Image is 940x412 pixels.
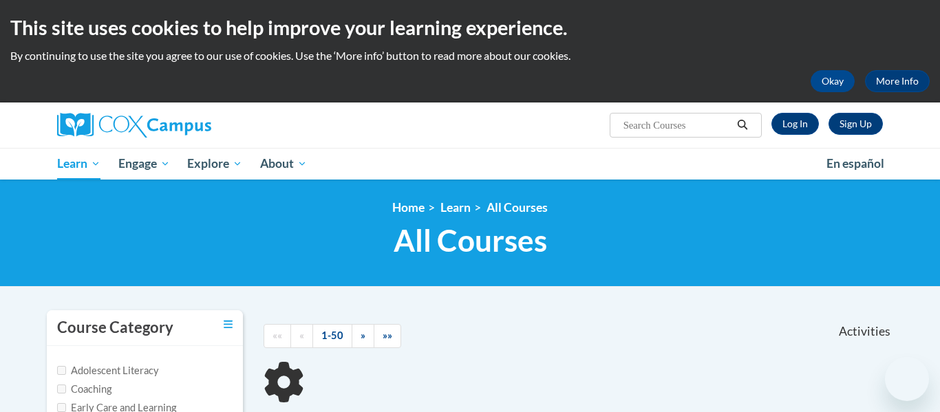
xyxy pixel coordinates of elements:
[57,155,100,172] span: Learn
[57,366,66,375] input: Checkbox for Options
[771,113,819,135] a: Log In
[299,329,304,341] span: «
[374,324,401,348] a: End
[57,384,66,393] input: Checkbox for Options
[273,329,282,341] span: ««
[818,149,893,178] a: En español
[622,117,732,133] input: Search Courses
[487,200,548,215] a: All Courses
[383,329,392,341] span: »»
[187,155,242,172] span: Explore
[829,113,883,135] a: Register
[394,222,547,259] span: All Courses
[392,200,425,215] a: Home
[118,155,170,172] span: Engage
[290,324,313,348] a: Previous
[352,324,374,348] a: Next
[440,200,471,215] a: Learn
[885,357,929,401] iframe: Button to launch messaging window
[57,363,159,378] label: Adolescent Literacy
[48,148,109,180] a: Learn
[109,148,179,180] a: Engage
[57,403,66,412] input: Checkbox for Options
[260,155,307,172] span: About
[826,156,884,171] span: En español
[251,148,316,180] a: About
[10,14,930,41] h2: This site uses cookies to help improve your learning experience.
[10,48,930,63] p: By continuing to use the site you agree to our use of cookies. Use the ‘More info’ button to read...
[732,117,753,133] button: Search
[361,329,365,341] span: »
[36,148,904,180] div: Main menu
[57,317,173,338] h3: Course Category
[224,317,233,332] a: Toggle collapse
[865,70,930,92] a: More Info
[264,324,291,348] a: Begining
[57,113,211,138] img: Cox Campus
[57,113,319,138] a: Cox Campus
[312,324,352,348] a: 1-50
[178,148,251,180] a: Explore
[811,70,855,92] button: Okay
[57,382,111,397] label: Coaching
